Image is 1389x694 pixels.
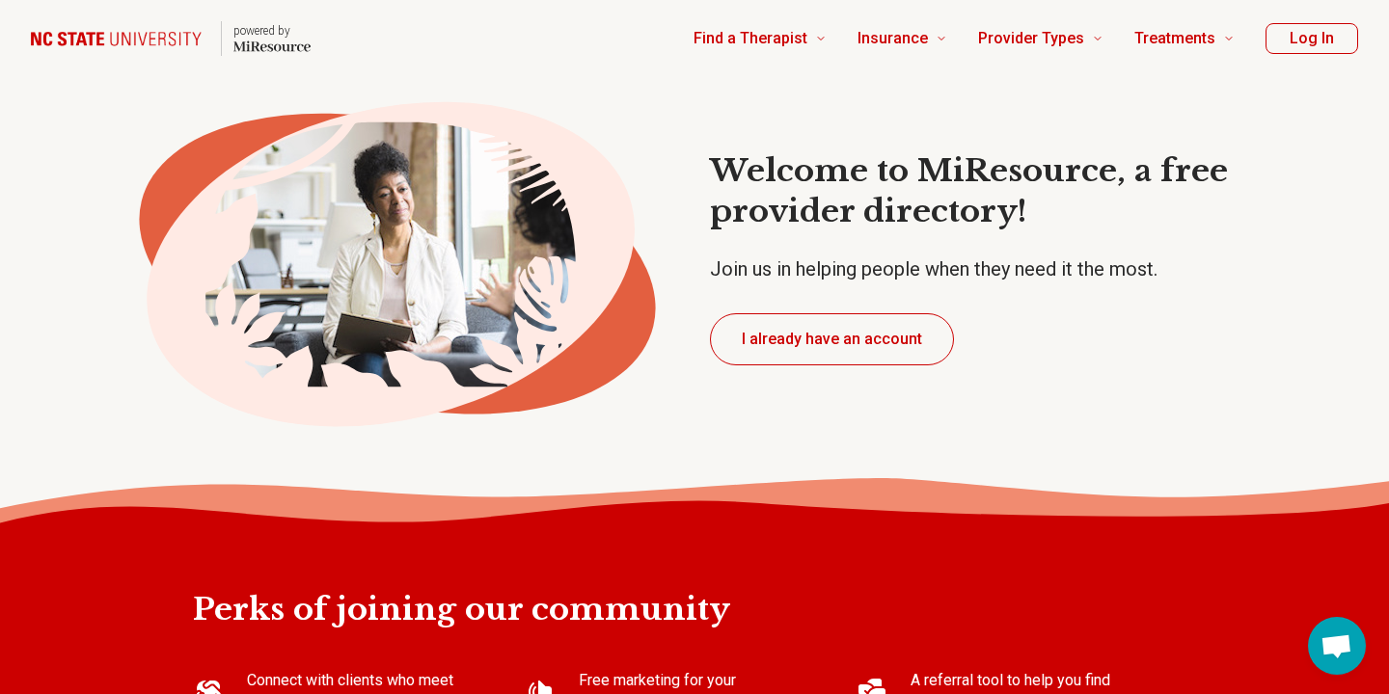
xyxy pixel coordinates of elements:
[193,528,1196,630] h2: Perks of joining our community
[31,8,311,69] a: Home page
[1134,25,1215,52] span: Treatments
[233,23,311,39] p: powered by
[978,25,1084,52] span: Provider Types
[858,25,928,52] span: Insurance
[710,313,954,365] button: I already have an account
[694,25,807,52] span: Find a Therapist
[710,255,1281,282] p: Join us in helping people when they need it the most.
[710,151,1281,231] h1: Welcome to MiResource, a free provider directory!
[1266,23,1358,54] button: Log In
[1308,617,1366,675] div: Open chat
